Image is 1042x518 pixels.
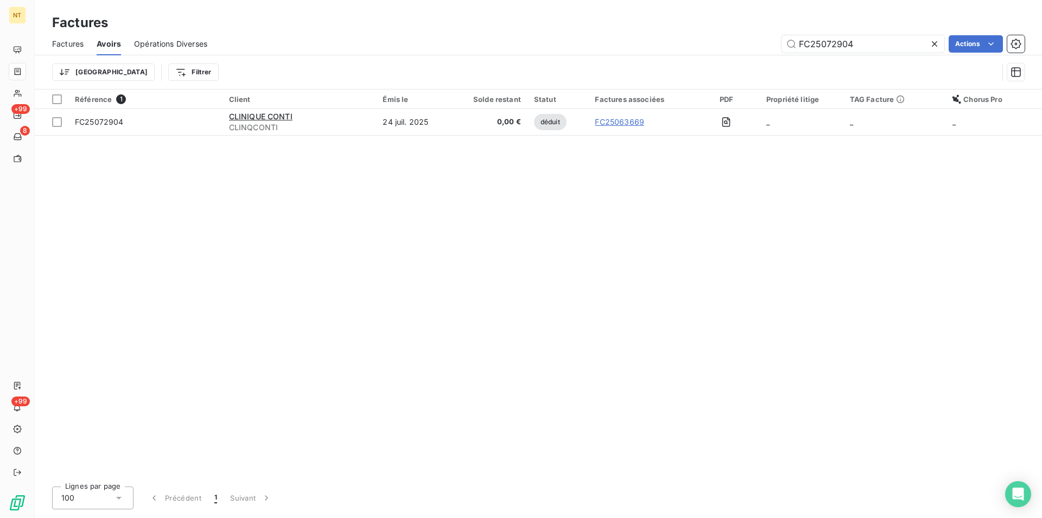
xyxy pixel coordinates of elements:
[457,95,521,104] div: Solde restant
[52,39,84,49] span: Factures
[850,117,853,126] span: _
[224,487,278,509] button: Suivant
[61,493,74,503] span: 100
[595,95,686,104] div: Factures associées
[11,397,30,406] span: +99
[229,122,370,133] span: CLINQCONTI
[20,126,30,136] span: 8
[376,109,450,135] td: 24 juil. 2025
[766,95,837,104] div: Propriété litige
[11,104,30,114] span: +99
[850,95,940,104] div: TAG Facture
[9,494,26,511] img: Logo LeanPay
[75,117,124,126] span: FC25072904
[952,95,1035,104] div: Chorus Pro
[457,117,521,127] span: 0,00 €
[781,35,944,53] input: Rechercher
[949,35,1003,53] button: Actions
[1005,481,1031,507] div: Open Intercom Messenger
[9,7,26,24] div: NT
[75,95,112,104] span: Référence
[116,94,126,104] span: 1
[52,13,108,33] h3: Factures
[766,117,770,126] span: _
[97,39,121,49] span: Avoirs
[595,117,644,127] a: FC25063669
[208,487,224,509] button: 1
[229,112,293,121] span: CLINIQUE CONTI
[952,117,956,126] span: _
[142,487,208,509] button: Précédent
[134,39,207,49] span: Opérations Diverses
[383,95,444,104] div: Émis le
[229,95,370,104] div: Client
[168,63,218,81] button: Filtrer
[534,114,567,130] span: déduit
[534,95,582,104] div: Statut
[214,493,217,503] span: 1
[700,95,753,104] div: PDF
[52,63,155,81] button: [GEOGRAPHIC_DATA]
